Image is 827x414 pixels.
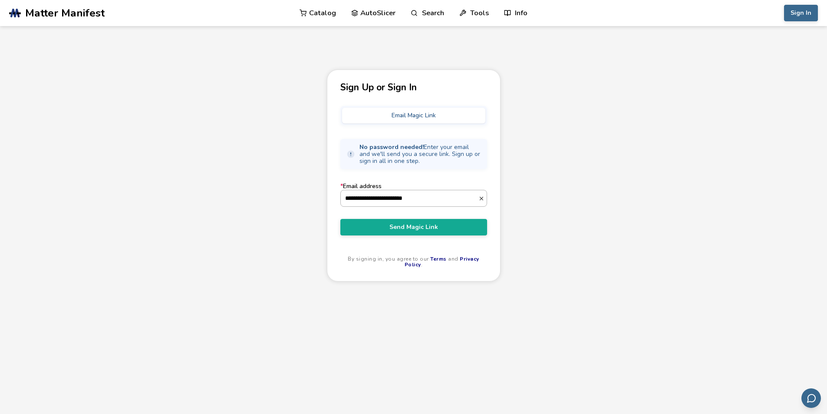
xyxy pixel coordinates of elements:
p: By signing in, you agree to our and . [340,256,487,268]
input: *Email address [341,190,478,206]
span: Enter your email and we'll send you a secure link. Sign up or sign in all in one step. [359,144,481,165]
button: *Email address [478,195,487,202]
label: Email address [340,183,487,206]
button: Email Magic Link [342,108,485,123]
button: Send feedback via email [801,388,821,408]
p: Sign Up or Sign In [340,83,487,92]
button: Sign In [784,5,818,21]
strong: No password needed! [359,143,424,151]
a: Terms [430,255,447,262]
button: Send Magic Link [340,219,487,235]
span: Send Magic Link [347,224,481,231]
span: Matter Manifest [25,7,105,19]
a: Privacy Policy [405,255,479,268]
